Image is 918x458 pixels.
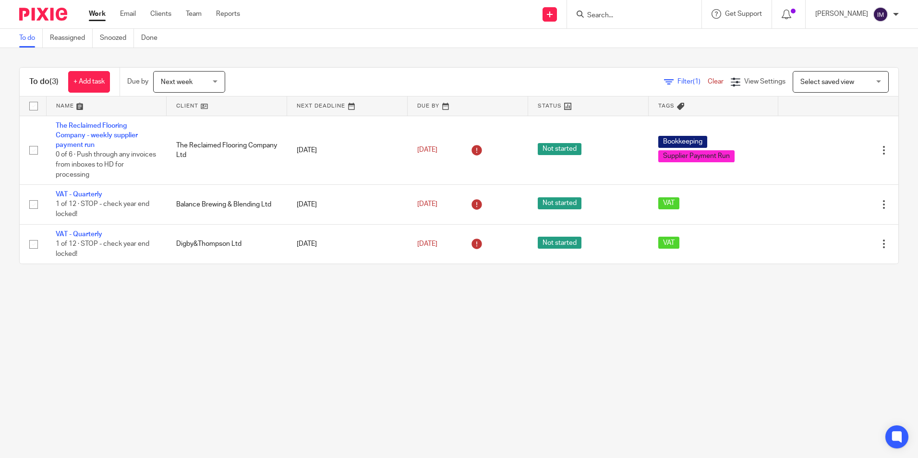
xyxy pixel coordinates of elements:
[150,9,171,19] a: Clients
[186,9,202,19] a: Team
[538,143,581,155] span: Not started
[725,11,762,17] span: Get Support
[417,201,437,208] span: [DATE]
[56,201,149,218] span: 1 of 12 · STOP - check year end locked!
[56,152,156,178] span: 0 of 6 · Push through any invoices from inboxes to HD for processing
[287,224,408,264] td: [DATE]
[120,9,136,19] a: Email
[417,241,437,247] span: [DATE]
[538,197,581,209] span: Not started
[873,7,888,22] img: svg%3E
[167,116,287,185] td: The Reclaimed Flooring Company Ltd
[216,9,240,19] a: Reports
[693,78,701,85] span: (1)
[89,9,106,19] a: Work
[658,103,675,108] span: Tags
[538,237,581,249] span: Not started
[56,191,102,198] a: VAT - Quarterly
[49,78,59,85] span: (3)
[677,78,708,85] span: Filter
[19,8,67,21] img: Pixie
[50,29,93,48] a: Reassigned
[287,116,408,185] td: [DATE]
[658,197,679,209] span: VAT
[167,224,287,264] td: Digby&Thompson Ltd
[586,12,673,20] input: Search
[56,122,138,149] a: The Reclaimed Flooring Company - weekly supplier payment run
[658,237,679,249] span: VAT
[658,150,735,162] span: Supplier Payment Run
[815,9,868,19] p: [PERSON_NAME]
[29,77,59,87] h1: To do
[19,29,43,48] a: To do
[127,77,148,86] p: Due by
[56,231,102,238] a: VAT - Quarterly
[161,79,193,85] span: Next week
[708,78,724,85] a: Clear
[417,147,437,154] span: [DATE]
[56,241,149,257] span: 1 of 12 · STOP - check year end locked!
[744,78,785,85] span: View Settings
[800,79,854,85] span: Select saved view
[167,185,287,224] td: Balance Brewing & Blending Ltd
[658,136,707,148] span: Bookkeeping
[287,185,408,224] td: [DATE]
[141,29,165,48] a: Done
[68,71,110,93] a: + Add task
[100,29,134,48] a: Snoozed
